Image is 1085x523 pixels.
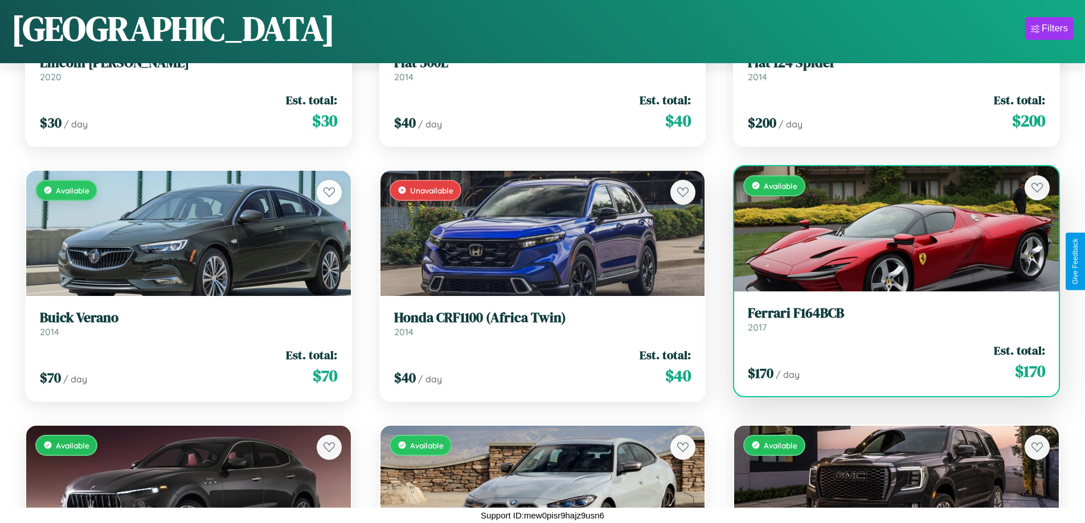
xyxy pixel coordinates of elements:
span: Unavailable [410,186,453,195]
span: / day [776,369,800,380]
span: 2014 [748,71,767,83]
span: 2017 [748,322,767,333]
span: $ 40 [394,113,416,132]
a: Buick Verano2014 [40,310,337,337]
a: Fiat 124 Spider2014 [748,55,1045,83]
span: 2014 [40,326,59,337]
div: Give Feedback [1071,238,1079,285]
span: Available [56,186,89,195]
h1: [GEOGRAPHIC_DATA] [11,5,335,52]
h3: Fiat 500L [394,55,691,71]
span: Available [764,181,797,191]
span: $ 30 [40,113,62,132]
a: Fiat 500L2014 [394,55,691,83]
span: Available [764,440,797,450]
span: $ 40 [665,109,691,132]
span: Est. total: [286,347,337,363]
span: / day [64,118,88,130]
span: 2020 [40,71,62,83]
span: / day [63,373,87,385]
button: Filters [1025,17,1074,40]
a: Lincoln [PERSON_NAME]2020 [40,55,337,83]
span: $ 40 [665,364,691,387]
span: $ 70 [313,364,337,387]
h3: Fiat 124 Spider [748,55,1045,71]
span: $ 40 [394,368,416,387]
h3: Lincoln [PERSON_NAME] [40,55,337,71]
span: $ 200 [1012,109,1045,132]
h3: Buick Verano [40,310,337,326]
span: $ 30 [312,109,337,132]
span: / day [418,118,442,130]
span: Est. total: [640,92,691,108]
h3: Honda CRF1100 (Africa Twin) [394,310,691,326]
span: 2014 [394,71,413,83]
span: $ 170 [748,364,773,382]
span: $ 200 [748,113,776,132]
div: Filters [1042,23,1068,34]
p: Support ID: mew0pisr9hajz9usn6 [481,508,604,523]
a: Honda CRF1100 (Africa Twin)2014 [394,310,691,337]
span: $ 70 [40,368,61,387]
h3: Ferrari F164BCB [748,305,1045,322]
span: Available [410,440,444,450]
span: $ 170 [1015,360,1045,382]
a: Ferrari F164BCB2017 [748,305,1045,333]
span: Est. total: [286,92,337,108]
span: Est. total: [994,92,1045,108]
span: / day [418,373,442,385]
span: Est. total: [640,347,691,363]
span: 2014 [394,326,413,337]
span: Available [56,440,89,450]
span: Est. total: [994,342,1045,359]
span: / day [779,118,803,130]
